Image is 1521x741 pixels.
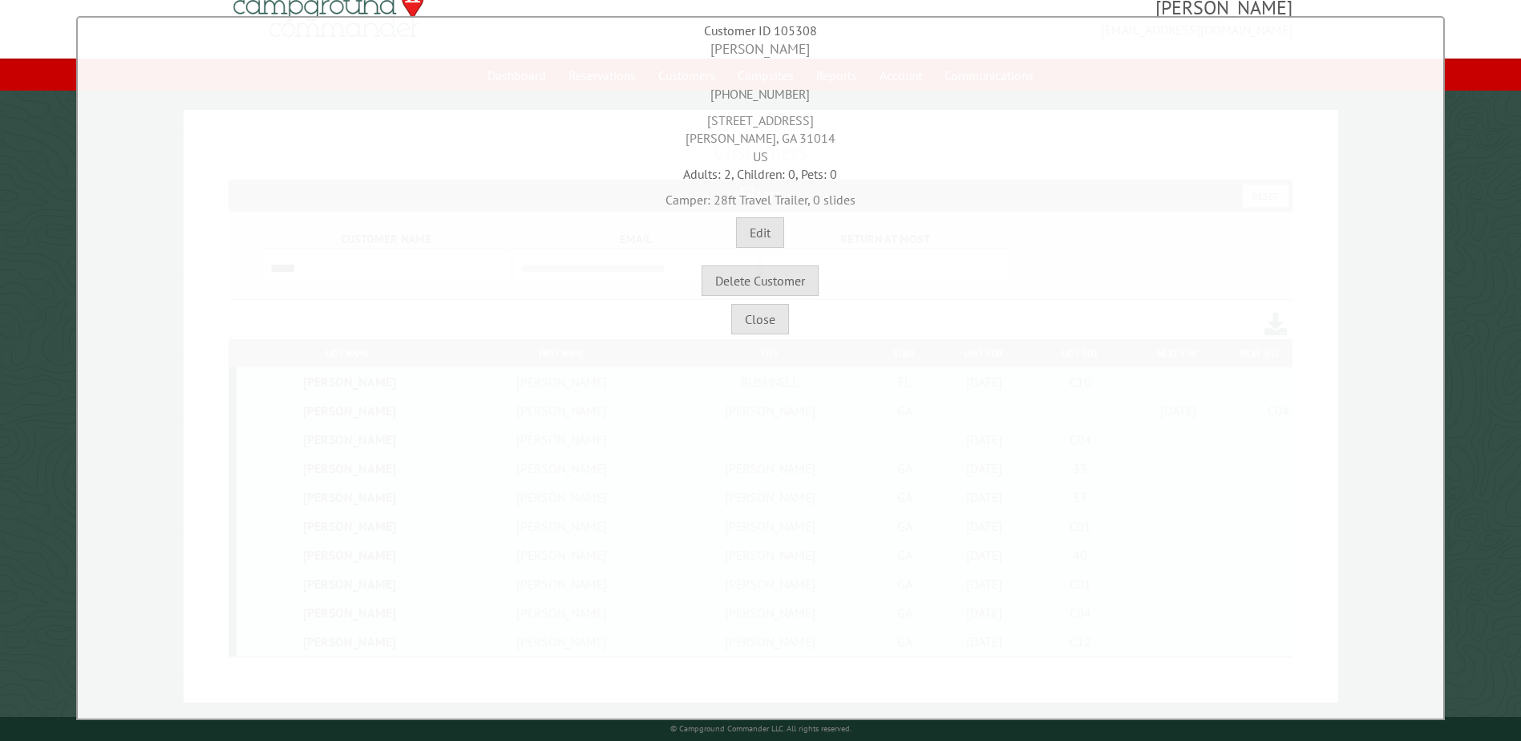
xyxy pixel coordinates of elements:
[82,165,1439,183] div: Adults: 2, Children: 0, Pets: 0
[82,59,1439,103] div: [PHONE_NUMBER]
[702,265,819,296] button: Delete Customer
[82,22,1439,39] div: Customer ID 105308
[736,217,784,248] button: Edit
[82,183,1439,209] div: Camper: 28ft Travel Trailer, 0 slides
[82,103,1439,165] div: [STREET_ADDRESS] [PERSON_NAME], GA 31014 US
[670,723,852,734] small: © Campground Commander LLC. All rights reserved.
[731,304,789,334] button: Close
[82,39,1439,59] div: [PERSON_NAME]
